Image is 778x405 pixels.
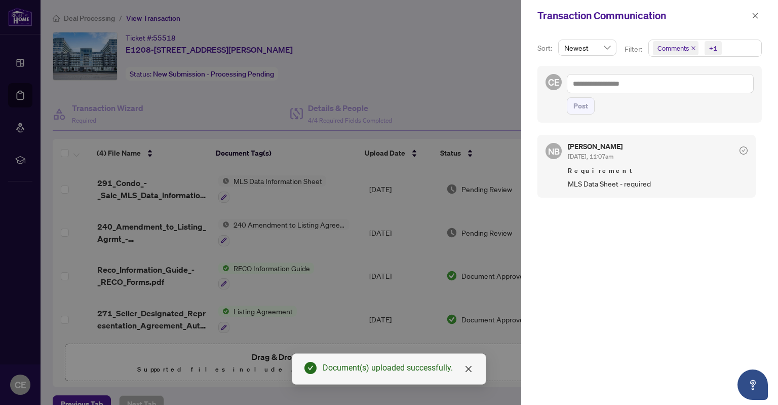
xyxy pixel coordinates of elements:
button: Post [567,97,595,115]
button: Open asap [737,370,768,400]
div: Transaction Communication [537,8,749,23]
span: Comments [657,43,689,53]
p: Sort: [537,43,554,54]
span: Newest [564,40,610,55]
h5: [PERSON_NAME] [568,143,623,150]
span: CE [548,75,560,89]
span: check-circle [304,362,317,374]
span: Requirement [568,166,748,176]
span: [DATE], 11:07am [568,153,613,160]
div: +1 [709,43,717,53]
span: close [752,12,759,19]
span: close [464,365,473,373]
div: Document(s) uploaded successfully. [323,362,474,374]
span: check-circle [740,146,748,155]
a: Close [463,363,474,375]
span: Comments [653,41,698,55]
span: NB [548,144,560,158]
p: Filter: [625,44,644,55]
span: close [691,46,696,51]
span: MLS Data Sheet - required [568,178,748,190]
